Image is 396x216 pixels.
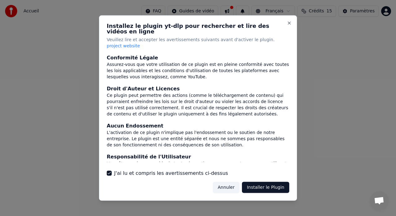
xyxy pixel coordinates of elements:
[242,182,289,193] button: Installer le Plugin
[107,61,289,80] div: Assurez-vous que votre utilisation de ce plugin est en pleine conformité avec toutes les lois app...
[107,129,289,148] div: L'activation de ce plugin n'implique pas l'endossement ou le soutien de notre entreprise. Le plug...
[107,54,289,61] div: Conformité Légale
[107,43,140,48] span: project website
[114,169,228,177] label: J'ai lu et compris les avertissements ci-dessus
[107,85,289,92] div: Droit d'Auteur et Licences
[107,153,289,160] div: Responsabilité de l'Utilisateur
[107,160,289,179] div: Vous êtes seul responsable de toutes les actions que vous entreprenez en utilisant ce plugin. Cel...
[107,37,289,49] p: Veuillez lire et accepter les avertissements suivants avant d'activer le plugin.
[213,182,239,193] button: Annuler
[107,92,289,117] div: Ce plugin peut permettre des actions (comme le téléchargement de contenu) qui pourraient enfreind...
[107,23,289,34] h2: Installez le plugin yt-dlp pour rechercher et lire des vidéos en ligne
[107,122,289,129] div: Aucun Endossement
